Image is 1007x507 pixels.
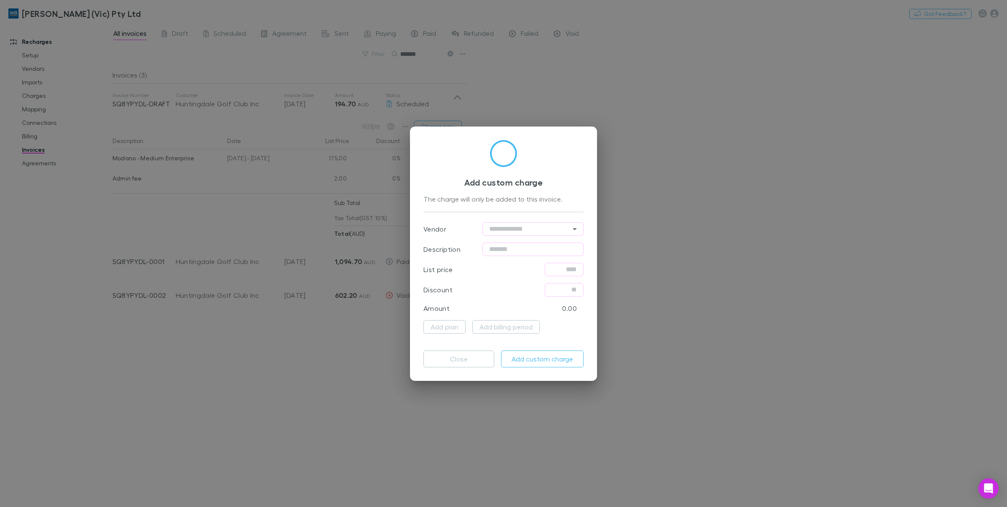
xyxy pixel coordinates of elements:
h3: Add custom charge [423,177,584,187]
p: Vendor [423,224,446,234]
button: Add custom charge [501,351,584,367]
button: Add plan [423,320,466,334]
p: Description [423,244,461,254]
p: 0.00 [562,303,577,313]
p: List price [423,264,453,275]
p: Amount [423,303,450,313]
div: The charge will only be added to this invoice. [423,194,584,205]
button: Open [569,223,581,235]
p: Discount [423,285,453,295]
button: Add billing period [472,320,540,334]
button: Close [423,351,494,367]
div: Open Intercom Messenger [978,478,999,499]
